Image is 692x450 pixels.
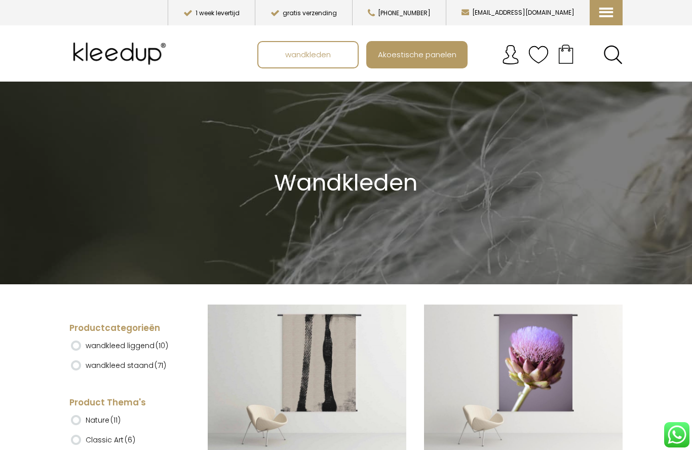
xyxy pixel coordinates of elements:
[258,42,358,67] a: wandkleden
[603,45,623,64] a: Search
[528,45,549,65] img: verlanglijstje.svg
[86,411,121,429] label: Nature
[86,337,168,354] label: wandkleed liggend
[372,45,462,64] span: Akoestische panelen
[69,322,180,334] h4: Productcategorieën
[69,397,180,409] h4: Product Thema's
[257,41,630,68] nav: Main menu
[280,45,336,64] span: wandkleden
[367,42,467,67] a: Akoestische panelen
[156,341,168,351] span: (10)
[549,41,583,66] a: Your cart
[274,167,417,199] span: Wandkleden
[86,431,135,448] label: Classic Art
[69,33,174,74] img: Kleedup
[155,360,166,370] span: (71)
[110,415,121,425] span: (11)
[501,45,521,65] img: account.svg
[86,357,166,374] label: wandkleed staand
[125,435,135,445] span: (6)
